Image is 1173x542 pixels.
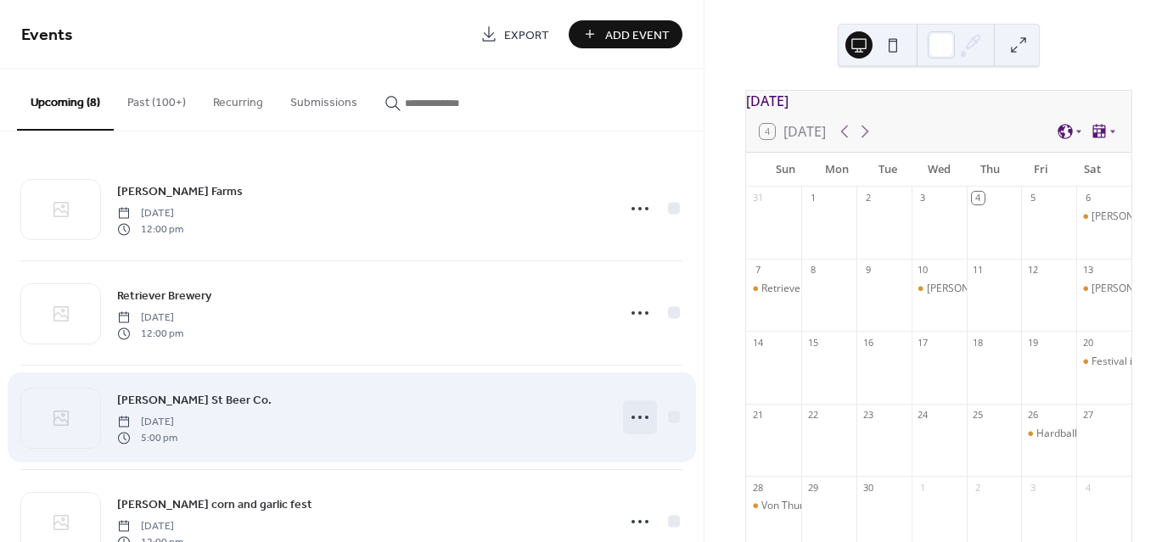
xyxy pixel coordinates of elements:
div: 30 [862,481,874,494]
div: 3 [1026,481,1039,494]
div: 7 [751,264,764,277]
div: 6 [1081,192,1094,204]
div: 4 [1081,481,1094,494]
a: [PERSON_NAME] corn and garlic fest [117,495,312,514]
span: [DATE] [117,519,183,534]
div: Tue [862,153,913,187]
div: Retriever Brewery [761,282,847,296]
a: [PERSON_NAME] Farms [117,182,243,201]
div: Fri [1015,153,1066,187]
span: [DATE] [117,415,177,430]
div: 24 [917,409,929,422]
div: 31 [751,192,764,204]
div: 11 [972,264,985,277]
div: Festival in the Borough [1076,355,1131,369]
div: 3 [917,192,929,204]
div: 12 [1026,264,1039,277]
div: 1 [917,481,929,494]
div: Sun [760,153,811,187]
a: Export [468,20,562,48]
div: 4 [972,192,985,204]
span: [PERSON_NAME] St Beer Co. [117,392,272,410]
div: 25 [972,409,985,422]
div: 17 [917,336,929,349]
div: 28 [751,481,764,494]
div: 22 [806,409,819,422]
div: Hardball Cider [1036,427,1105,441]
button: Submissions [277,69,371,129]
div: 19 [1026,336,1039,349]
div: 23 [862,409,874,422]
button: Add Event [569,20,682,48]
div: 29 [806,481,819,494]
div: Wed [913,153,964,187]
div: Donaldson corn and garlic fest [1076,282,1131,296]
span: 12:00 pm [117,221,183,237]
span: [DATE] [117,206,183,221]
span: [PERSON_NAME] corn and garlic fest [117,496,312,514]
div: Retriever Brewery [746,282,801,296]
div: Thu [964,153,1015,187]
div: Sat [1067,153,1118,187]
div: Sherman St Beer Co. [912,282,967,296]
div: Von Thun Farms [746,499,801,513]
div: 13 [1081,264,1094,277]
span: 5:00 pm [117,430,177,445]
span: Add Event [605,26,670,44]
div: 9 [862,264,874,277]
div: 21 [751,409,764,422]
button: Upcoming (8) [17,69,114,131]
div: 10 [917,264,929,277]
div: Mon [811,153,862,187]
div: 5 [1026,192,1039,204]
span: Events [21,19,73,52]
button: Recurring [199,69,277,129]
div: 18 [972,336,985,349]
span: Export [504,26,549,44]
button: Past (100+) [114,69,199,129]
span: [PERSON_NAME] Farms [117,183,243,201]
div: 1 [806,192,819,204]
div: 2 [972,481,985,494]
div: Hardball Cider [1021,427,1076,441]
div: 2 [862,192,874,204]
span: [DATE] [117,310,183,326]
a: [PERSON_NAME] St Beer Co. [117,390,272,410]
div: 27 [1081,409,1094,422]
div: 16 [862,336,874,349]
div: Von Thun Farms [761,499,838,513]
span: 12:00 pm [117,326,183,341]
span: Retriever Brewery [117,288,211,305]
div: 15 [806,336,819,349]
div: [DATE] [746,91,1131,111]
a: Retriever Brewery [117,286,211,305]
div: [PERSON_NAME] St Beer Co. [927,282,1062,296]
div: 26 [1026,409,1039,422]
div: 14 [751,336,764,349]
div: Lentini Farms [1076,210,1131,224]
div: 20 [1081,336,1094,349]
div: 8 [806,264,819,277]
